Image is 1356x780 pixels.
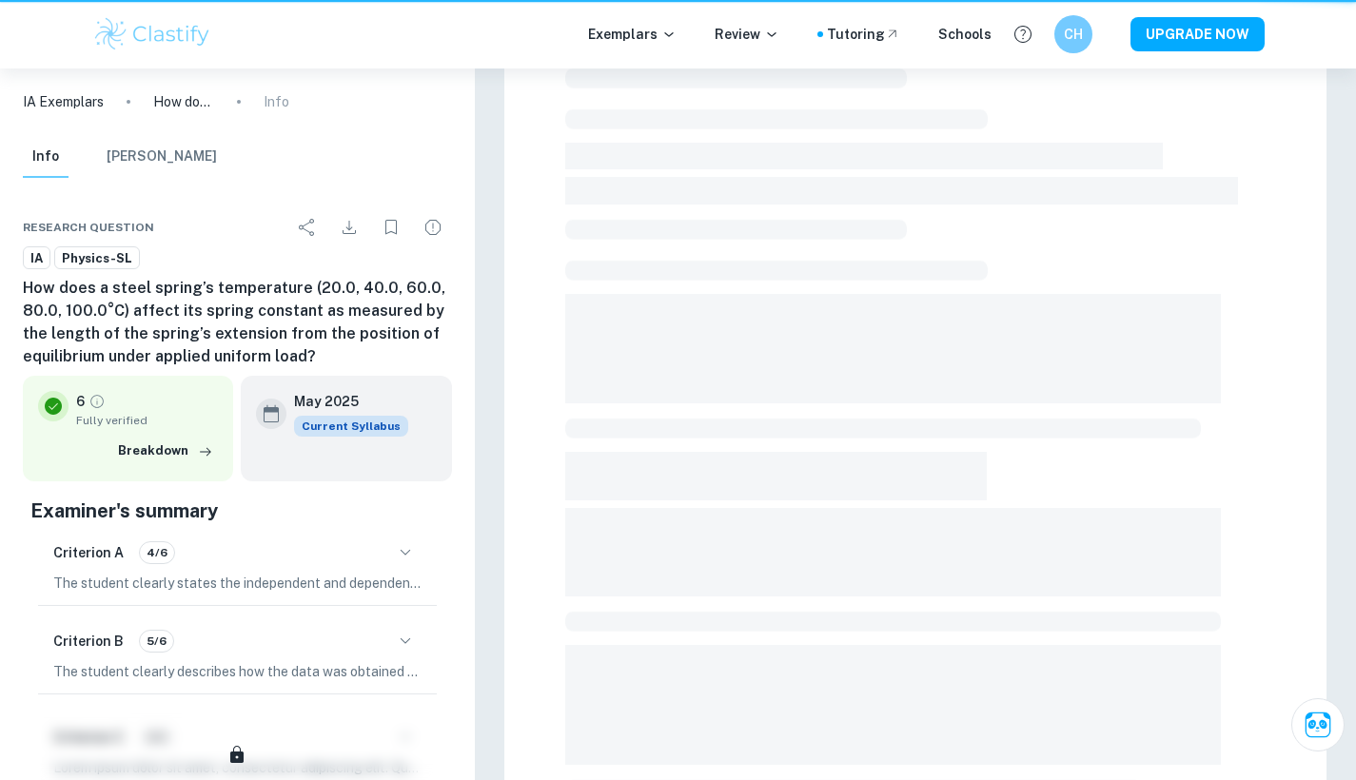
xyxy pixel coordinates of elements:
[53,573,422,594] p: The student clearly states the independent and dependent variables in the research question, prov...
[53,661,422,682] p: The student clearly describes how the data was obtained and processed, providing a detailed accou...
[76,412,218,429] span: Fully verified
[1007,18,1039,50] button: Help and Feedback
[1291,698,1345,751] button: Ask Clai
[53,542,124,563] h6: Criterion A
[76,391,85,412] p: 6
[23,277,452,368] h6: How does a steel spring’s temperature (20.0, 40.0, 60.0, 80.0, 100.0°C) affect its spring constan...
[140,544,174,561] span: 4/6
[294,391,393,412] h6: May 2025
[372,208,410,246] div: Bookmark
[938,24,992,45] a: Schools
[23,219,154,236] span: Research question
[1130,17,1265,51] button: UPGRADE NOW
[588,24,677,45] p: Exemplars
[264,91,289,112] p: Info
[288,208,326,246] div: Share
[54,246,140,270] a: Physics-SL
[23,136,69,178] button: Info
[24,249,49,268] span: IA
[53,631,124,652] h6: Criterion B
[827,24,900,45] a: Tutoring
[715,24,779,45] p: Review
[1054,15,1092,53] button: CH
[294,416,408,437] div: This exemplar is based on the current syllabus. Feel free to refer to it for inspiration/ideas wh...
[23,91,104,112] a: IA Exemplars
[330,208,368,246] div: Download
[107,136,217,178] button: [PERSON_NAME]
[88,393,106,410] a: Grade fully verified
[140,633,173,650] span: 5/6
[153,91,214,112] p: How does a steel spring’s temperature (20.0, 40.0, 60.0, 80.0, 100.0°C) affect its spring constan...
[1062,24,1084,45] h6: CH
[294,416,408,437] span: Current Syllabus
[414,208,452,246] div: Report issue
[113,437,218,465] button: Breakdown
[92,15,213,53] img: Clastify logo
[55,249,139,268] span: Physics-SL
[23,246,50,270] a: IA
[30,497,444,525] h5: Examiner's summary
